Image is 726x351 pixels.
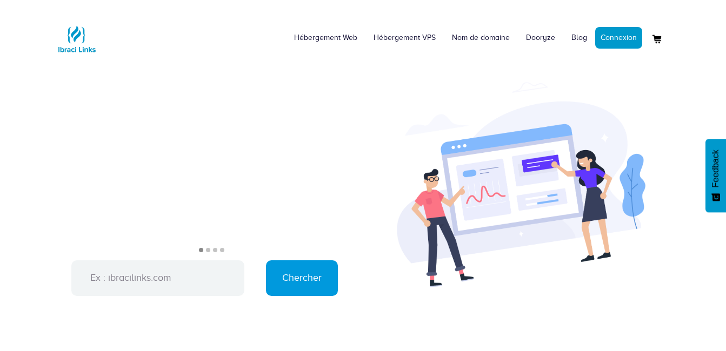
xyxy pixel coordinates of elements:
[55,8,98,60] a: Logo Ibraci Links
[108,114,312,138] a: NouveauPlateforme de gestion d'entreprise.
[71,260,244,296] input: Ex : ibracilinks.com
[444,22,518,54] a: Nom de domaine
[266,260,338,296] input: Chercher
[55,17,98,60] img: Logo Ibraci Links
[563,22,595,54] a: Blog
[711,150,721,187] span: Feedback
[365,22,444,54] a: Hébergement VPS
[705,139,726,212] button: Feedback - Afficher l’enquête
[143,122,258,130] span: Plateforme de gestion d'entreprise.
[286,22,365,54] a: Hébergement Web
[595,27,642,49] a: Connexion
[518,22,563,54] a: Dooryze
